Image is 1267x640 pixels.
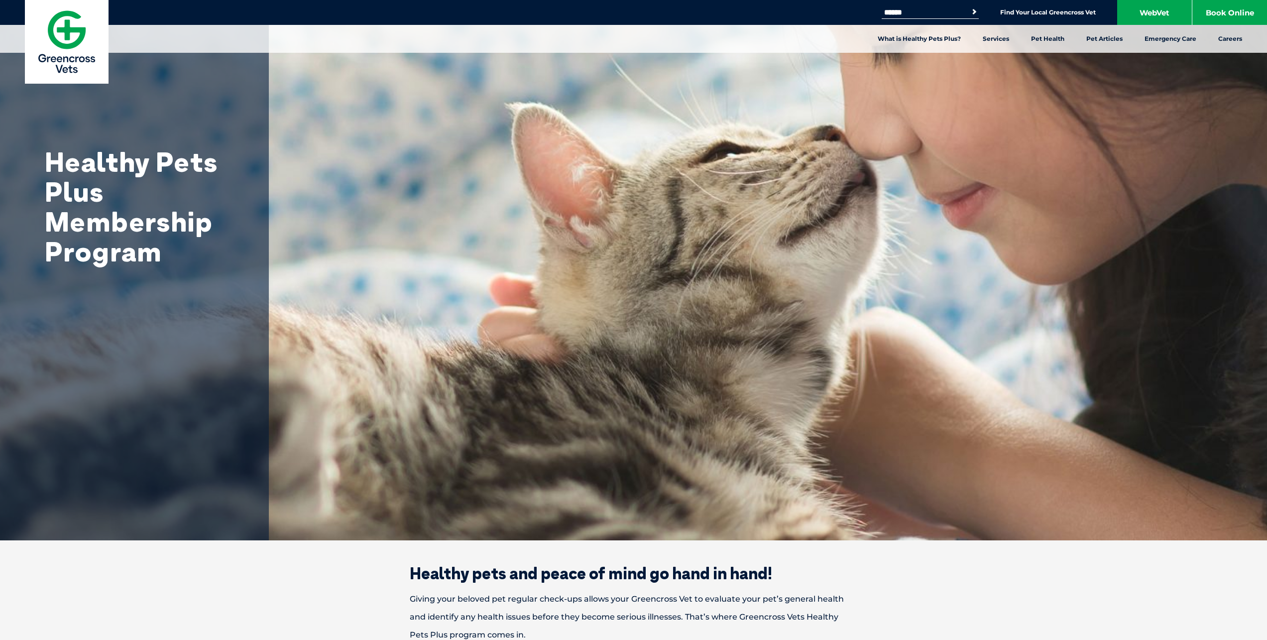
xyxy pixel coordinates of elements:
[969,7,979,17] button: Search
[867,25,972,53] a: What is Healthy Pets Plus?
[45,147,244,266] h1: Healthy Pets Plus Membership Program
[375,565,893,581] h2: Healthy pets and peace of mind go hand in hand!
[1020,25,1075,53] a: Pet Health
[1134,25,1207,53] a: Emergency Care
[972,25,1020,53] a: Services
[1075,25,1134,53] a: Pet Articles
[1000,8,1096,16] a: Find Your Local Greencross Vet
[1207,25,1253,53] a: Careers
